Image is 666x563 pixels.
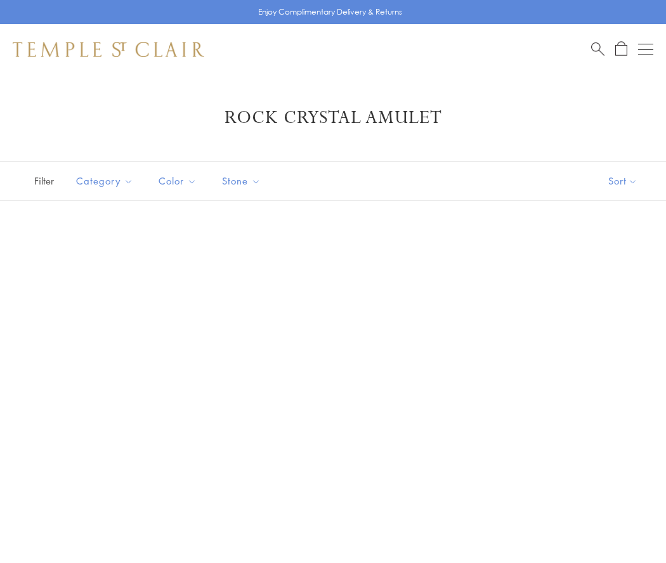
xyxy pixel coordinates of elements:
[13,42,204,57] img: Temple St. Clair
[258,6,402,18] p: Enjoy Complimentary Delivery & Returns
[152,173,206,189] span: Color
[638,42,653,57] button: Open navigation
[212,167,270,195] button: Stone
[591,41,604,57] a: Search
[67,167,143,195] button: Category
[70,173,143,189] span: Category
[216,173,270,189] span: Stone
[580,162,666,200] button: Show sort by
[32,107,634,129] h1: Rock Crystal Amulet
[149,167,206,195] button: Color
[615,41,627,57] a: Open Shopping Bag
